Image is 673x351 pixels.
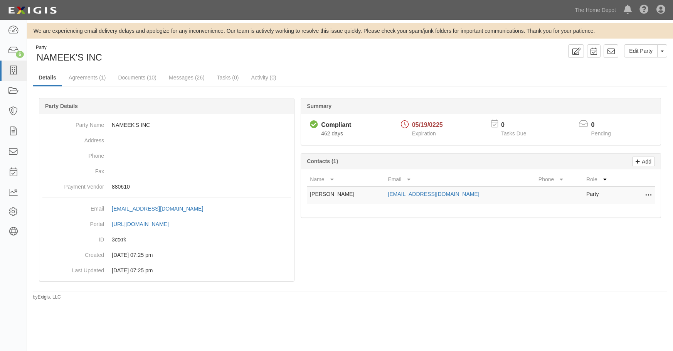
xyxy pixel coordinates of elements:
[501,121,536,130] p: 0
[307,158,338,164] b: Contacts (1)
[27,27,673,35] div: We are experiencing email delivery delays and apologize for any inconvenience. Our team is active...
[583,172,624,187] th: Role
[639,5,649,15] i: Help Center - Complianz
[321,121,351,130] div: Compliant
[501,130,526,137] span: Tasks Due
[112,205,203,213] div: [EMAIL_ADDRESS][DOMAIN_NAME]
[412,130,436,137] span: Expiration
[42,263,291,278] dd: 02/09/2023 07:25 pm
[591,121,621,130] p: 0
[385,172,535,187] th: Email
[45,103,78,109] b: Party Details
[42,164,104,175] dt: Fax
[42,216,104,228] dt: Portal
[591,130,611,137] span: Pending
[38,294,61,300] a: Exigis, LLC
[33,70,62,86] a: Details
[42,179,104,191] dt: Payment Vendor
[42,232,291,247] dd: 3ctxrk
[211,70,245,85] a: Tasks (0)
[624,44,658,57] a: Edit Party
[112,221,177,227] a: [URL][DOMAIN_NAME]
[535,172,583,187] th: Phone
[112,206,212,212] a: [EMAIL_ADDRESS][DOMAIN_NAME]
[33,294,61,300] small: by
[412,121,443,128] span: 05/19/0225
[42,117,104,129] dt: Party Name
[42,133,104,144] dt: Address
[321,130,343,137] span: Since 05/15/2024
[307,172,385,187] th: Name
[583,187,624,204] td: Party
[42,201,104,213] dt: Email
[307,187,385,204] td: [PERSON_NAME]
[163,70,210,85] a: Messages (26)
[16,51,24,58] div: 6
[310,121,318,129] i: Compliant
[307,103,331,109] b: Summary
[571,2,620,18] a: The Home Depot
[112,183,291,191] p: 880610
[112,70,162,85] a: Documents (10)
[245,70,282,85] a: Activity (0)
[640,157,651,166] p: Add
[42,148,104,160] dt: Phone
[37,52,102,62] span: NAMEEK'S INC
[42,117,291,133] dd: NAMEEK'S INC
[632,157,655,166] a: Add
[42,263,104,274] dt: Last Updated
[388,191,479,197] a: [EMAIL_ADDRESS][DOMAIN_NAME]
[63,70,111,85] a: Agreements (1)
[42,232,104,243] dt: ID
[33,44,344,64] div: NAMEEK'S INC
[6,3,59,17] img: logo-5460c22ac91f19d4615b14bd174203de0afe785f0fc80cf4dbbc73dc1793850b.png
[36,44,102,51] div: Party
[42,247,291,263] dd: 02/09/2023 07:25 pm
[42,247,104,259] dt: Created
